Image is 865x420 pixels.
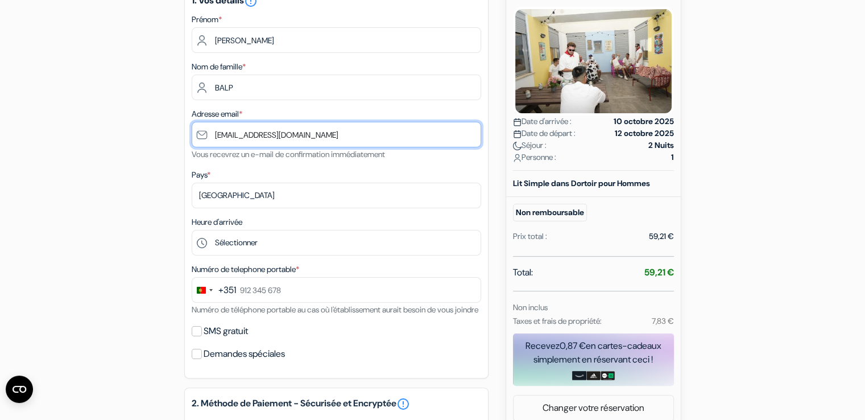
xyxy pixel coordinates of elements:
span: 0,87 € [560,340,586,352]
img: user_icon.svg [513,154,522,162]
img: adidas-card.png [586,371,601,380]
strong: 10 octobre 2025 [614,116,674,127]
img: moon.svg [513,142,522,150]
a: Changer votre réservation [514,397,673,419]
img: calendar.svg [513,130,522,138]
label: Heure d'arrivée [192,216,242,228]
small: Numéro de téléphone portable au cas où l'établissement aurait besoin de vous joindre [192,304,478,315]
b: Lit Simple dans Dortoir pour Hommes [513,178,650,188]
label: Adresse email [192,108,242,120]
span: Date d'arrivée : [513,116,572,127]
span: Total: [513,266,533,279]
label: Numéro de telephone portable [192,263,299,275]
img: uber-uber-eats-card.png [601,371,615,380]
div: 59,21 € [649,230,674,242]
h5: 2. Méthode de Paiement - Sécurisée et Encryptée [192,397,481,411]
img: amazon-card-no-text.png [572,371,586,380]
small: Taxes et frais de propriété: [513,316,602,326]
span: Date de départ : [513,127,576,139]
input: Entrez votre prénom [192,27,481,53]
strong: 59,21 € [644,266,674,278]
label: Prénom [192,14,222,26]
div: Prix total : [513,230,547,242]
strong: 12 octobre 2025 [615,127,674,139]
small: Non remboursable [513,204,587,221]
label: SMS gratuit [204,323,248,339]
label: Pays [192,169,210,181]
small: 7,83 € [651,316,673,326]
span: Personne : [513,151,556,163]
input: 912 345 678 [192,277,481,303]
a: error_outline [396,397,410,411]
button: Change country, selected Portugal (+351) [192,278,236,302]
strong: 2 Nuits [648,139,674,151]
button: Ouvrir le widget CMP [6,376,33,403]
input: Entrer le nom de famille [192,75,481,100]
img: calendar.svg [513,118,522,126]
small: Vous recevrez un e-mail de confirmation immédiatement [192,149,385,159]
strong: 1 [671,151,674,163]
span: Séjour : [513,139,547,151]
div: Recevez en cartes-cadeaux simplement en réservant ceci ! [513,339,674,367]
small: Non inclus [513,302,548,312]
label: Demandes spéciales [204,346,285,362]
label: Nom de famille [192,61,246,73]
input: Entrer adresse e-mail [192,122,481,147]
div: +351 [218,283,236,297]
